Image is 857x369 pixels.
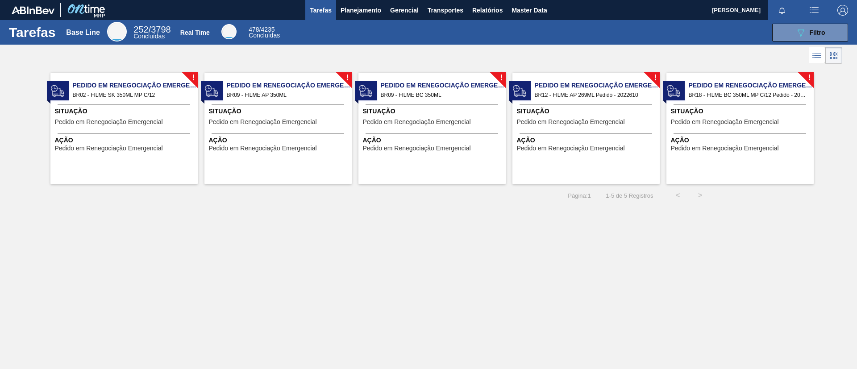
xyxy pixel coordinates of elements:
[535,81,660,90] span: Pedido em Renegociação Emergencial
[227,81,352,90] span: Pedido em Renegociação Emergencial
[768,4,796,17] button: Notificações
[517,136,657,145] span: Ação
[809,47,825,64] div: Visão em Lista
[535,90,653,100] span: BR12 - FILME AP 269ML Pedido - 2022610
[689,184,711,207] button: >
[55,145,163,152] span: Pedido em Renegociação Emergencial
[517,145,625,152] span: Pedido em Renegociação Emergencial
[654,75,657,81] span: !
[51,84,64,98] img: status
[55,119,163,125] span: Pedido em Renegociação Emergencial
[667,84,680,98] img: status
[209,145,317,152] span: Pedido em Renegociação Emergencial
[341,5,381,16] span: Planejamento
[810,29,825,36] span: Filtro
[363,119,471,125] span: Pedido em Renegociação Emergencial
[428,5,463,16] span: Transportes
[192,75,195,81] span: !
[689,81,814,90] span: Pedido em Renegociação Emergencial
[55,107,196,116] span: Situação
[671,145,779,152] span: Pedido em Renegociação Emergencial
[512,5,547,16] span: Master Data
[381,81,506,90] span: Pedido em Renegociação Emergencial
[107,22,127,41] div: Base Line
[363,145,471,152] span: Pedido em Renegociação Emergencial
[772,24,848,41] button: Filtro
[12,6,54,14] img: TNhmsLtSVTkK8tSr43FrP2fwEKptu5GPRR3wAAAABJRU5ErkJggg==
[513,84,526,98] img: status
[390,5,419,16] span: Gerencial
[249,32,280,39] span: Concluídas
[689,90,807,100] span: BR18 - FILME BC 350ML MP C/12 Pedido - 2020928
[209,119,317,125] span: Pedido em Renegociação Emergencial
[133,33,165,40] span: Concluídas
[825,47,842,64] div: Visão em Cards
[472,5,503,16] span: Relatórios
[809,5,820,16] img: userActions
[133,25,148,34] span: 252
[180,29,210,36] div: Real Time
[209,107,349,116] span: Situação
[381,90,499,100] span: BR09 - FILME BC 350ML
[808,75,811,81] span: !
[363,136,503,145] span: Ação
[66,29,100,37] div: Base Line
[517,107,657,116] span: Situação
[667,184,689,207] button: <
[133,25,171,34] span: / 3798
[249,26,275,33] span: / 4235
[568,192,591,199] span: Página : 1
[346,75,349,81] span: !
[9,27,56,37] h1: Tarefas
[73,81,198,90] span: Pedido em Renegociação Emergencial
[55,136,196,145] span: Ação
[227,90,345,100] span: BR09 - FILME AP 350ML
[604,192,653,199] span: 1 - 5 de 5 Registros
[517,119,625,125] span: Pedido em Renegociação Emergencial
[671,119,779,125] span: Pedido em Renegociação Emergencial
[205,84,218,98] img: status
[671,136,811,145] span: Ação
[73,90,191,100] span: BR02 - FILME SK 350ML MP C/12
[249,26,259,33] span: 478
[671,107,811,116] span: Situação
[209,136,349,145] span: Ação
[500,75,503,81] span: !
[221,24,237,39] div: Real Time
[310,5,332,16] span: Tarefas
[133,26,171,39] div: Base Line
[837,5,848,16] img: Logout
[363,107,503,116] span: Situação
[359,84,372,98] img: status
[249,27,280,38] div: Real Time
